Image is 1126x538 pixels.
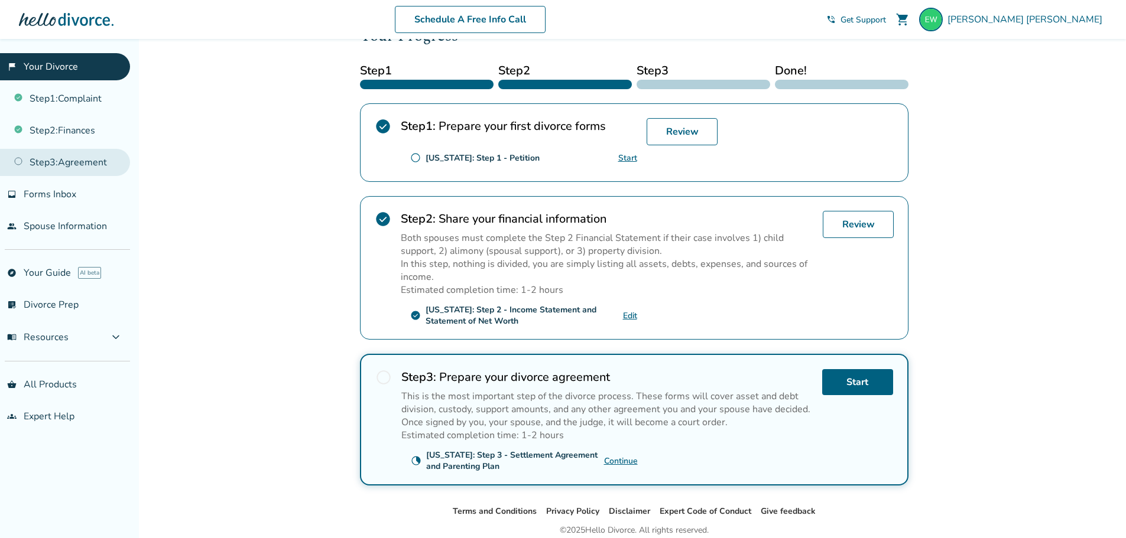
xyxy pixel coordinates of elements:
[375,211,391,227] span: check_circle
[660,506,751,517] a: Expert Code of Conduct
[360,62,494,80] span: Step 1
[823,211,894,238] a: Review
[78,267,101,279] span: AI beta
[7,62,17,71] span: flag_2
[609,504,650,519] li: Disclaimer
[604,455,638,467] a: Continue
[7,190,17,199] span: inbox
[560,523,709,537] div: © 2025 Hello Divorce. All rights reserved.
[453,506,537,517] a: Terms and Conditions
[401,369,813,385] h2: Prepare your divorce agreement
[822,369,893,395] a: Start
[395,6,546,33] a: Schedule A Free Info Call
[775,62,908,80] span: Done!
[546,506,599,517] a: Privacy Policy
[401,283,813,296] p: Estimated completion time: 1-2 hours
[7,268,17,278] span: explore
[895,12,910,27] span: shopping_cart
[24,188,76,201] span: Forms Inbox
[947,13,1107,26] span: [PERSON_NAME] [PERSON_NAME]
[623,310,637,321] a: Edit
[411,455,421,466] span: clock_loader_40
[426,152,540,164] div: [US_STATE]: Step 1 - Petition
[401,231,813,257] p: Both spouses must complete the Step 2 Financial Statement if their case involves 1) child support...
[841,14,886,25] span: Get Support
[826,15,836,24] span: phone_in_talk
[637,62,770,80] span: Step 3
[7,331,69,344] span: Resources
[401,369,436,385] strong: Step 3 :
[375,118,391,135] span: check_circle
[7,380,17,389] span: shopping_basket
[410,310,421,321] span: check_circle
[401,211,436,227] strong: Step 2 :
[375,369,392,386] span: radio_button_unchecked
[410,152,421,163] span: radio_button_unchecked
[1067,481,1126,538] iframe: Chat Widget
[7,332,17,342] span: menu_book
[109,330,123,344] span: expand_more
[647,118,718,145] a: Review
[919,8,943,31] img: hickory12885@gmail.com
[761,504,816,519] li: Give feedback
[401,429,813,442] p: Estimated completion time: 1-2 hours
[7,221,17,231] span: people
[401,211,813,227] h2: Share your financial information
[826,14,886,25] a: phone_in_talkGet Support
[618,152,637,164] a: Start
[401,390,813,429] p: This is the most important step of the divorce process. These forms will cover asset and debt div...
[426,449,604,472] div: [US_STATE]: Step 3 - Settlement Agreement and Parenting Plan
[401,257,813,283] p: In this step, nothing is divided, you are simply listing all assets, debts, expenses, and sources...
[498,62,632,80] span: Step 2
[426,304,623,327] div: [US_STATE]: Step 2 - Income Statement and Statement of Net Worth
[7,412,17,421] span: groups
[401,118,637,134] h2: Prepare your first divorce forms
[7,300,17,309] span: list_alt_check
[401,118,436,134] strong: Step 1 :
